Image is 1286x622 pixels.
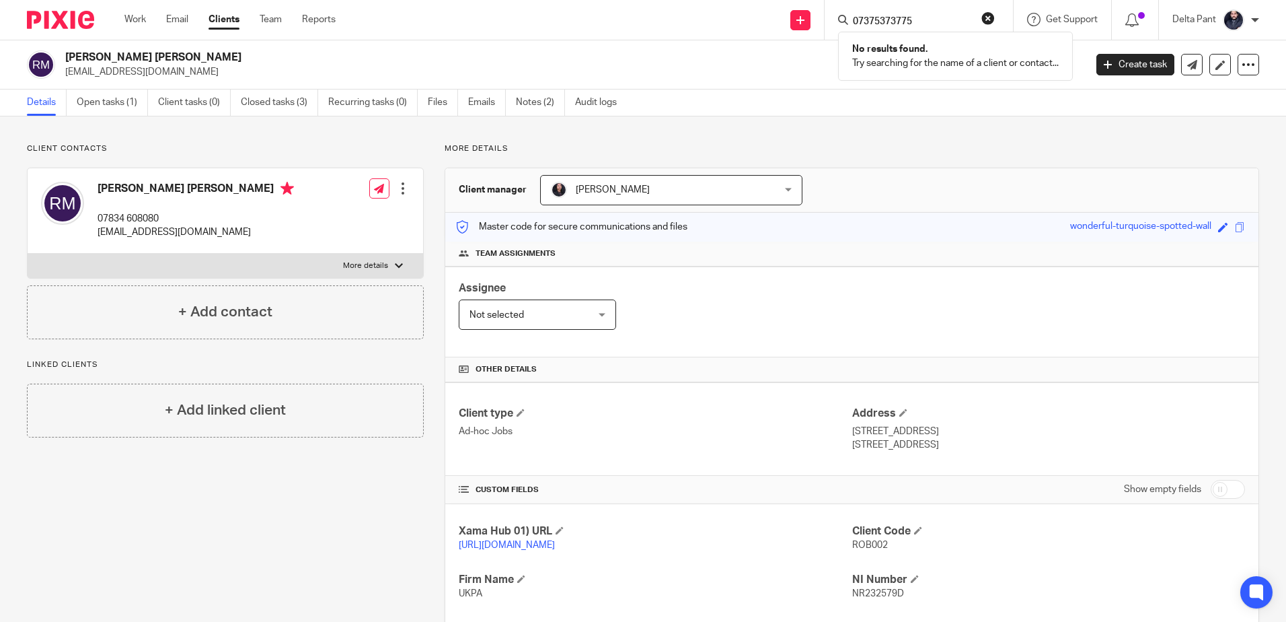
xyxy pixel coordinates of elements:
h4: + Add linked client [165,400,286,421]
h4: NI Number [852,573,1245,587]
h4: [PERSON_NAME] [PERSON_NAME] [98,182,294,199]
a: Create task [1096,54,1174,75]
span: ROB002 [852,541,888,550]
a: [URL][DOMAIN_NAME] [459,541,555,550]
a: Audit logs [575,90,627,116]
p: Master code for secure communications and files [455,220,687,234]
h2: [PERSON_NAME] [PERSON_NAME] [65,50,874,65]
p: More details [343,261,388,271]
span: [PERSON_NAME] [576,185,650,195]
a: Files [428,90,458,116]
a: Clients [209,13,239,26]
p: Ad-hoc Jobs [459,425,852,438]
a: Team [260,13,282,26]
p: [EMAIL_ADDRESS][DOMAIN_NAME] [65,65,1076,79]
a: Details [27,90,67,116]
a: Email [166,13,188,26]
a: Work [124,13,146,26]
p: Linked clients [27,359,424,370]
a: Recurring tasks (0) [328,90,418,116]
img: svg%3E [27,50,55,79]
a: Open tasks (1) [77,90,148,116]
h4: + Add contact [178,302,272,322]
p: [EMAIL_ADDRESS][DOMAIN_NAME] [98,226,294,239]
p: Client contacts [27,143,424,154]
input: Search [852,16,973,28]
p: Delta Pant [1172,13,1216,26]
img: dipesh-min.jpg [1223,9,1244,31]
a: Emails [468,90,506,116]
span: NR232579D [852,589,904,598]
span: Other details [476,364,537,375]
h3: Client manager [459,183,527,197]
h4: Xama Hub 01) URL [459,524,852,539]
span: Assignee [459,283,506,293]
img: Pixie [27,11,94,29]
img: svg%3E [41,182,84,225]
a: Client tasks (0) [158,90,231,116]
p: [STREET_ADDRESS] [852,425,1245,438]
a: Notes (2) [516,90,565,116]
h4: CUSTOM FIELDS [459,485,852,495]
span: Not selected [469,310,524,320]
a: Reports [302,13,336,26]
a: Closed tasks (3) [241,90,318,116]
img: MicrosoftTeams-image.jfif [551,182,567,198]
p: 07834 608080 [98,212,294,226]
h4: Client type [459,407,852,421]
p: [STREET_ADDRESS] [852,438,1245,452]
h4: Address [852,407,1245,421]
span: Team assignments [476,248,556,259]
button: Clear [981,11,995,25]
h4: Firm Name [459,573,852,587]
p: More details [445,143,1259,154]
span: Get Support [1046,15,1098,24]
label: Show empty fields [1124,483,1201,496]
span: UKPA [459,589,482,598]
h4: Client Code [852,524,1245,539]
div: wonderful-turquoise-spotted-wall [1070,219,1211,235]
i: Primary [280,182,294,195]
